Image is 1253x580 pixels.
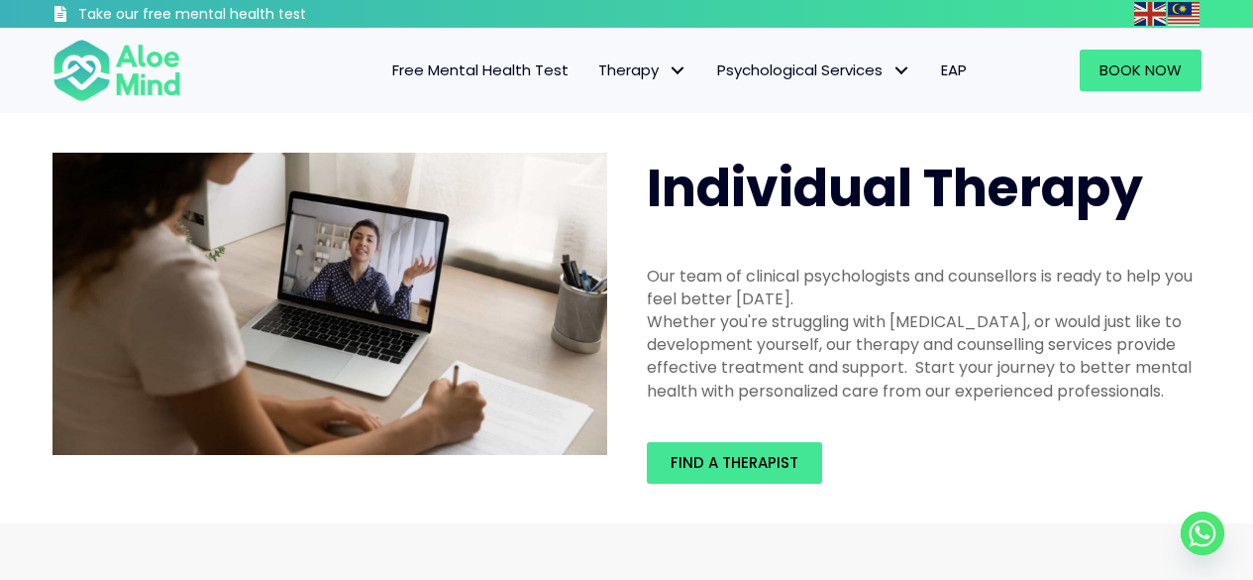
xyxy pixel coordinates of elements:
[1168,2,1201,25] a: Malay
[888,57,916,85] span: Psychological Services: submenu
[52,38,181,103] img: Aloe mind Logo
[52,153,607,456] img: Therapy online individual
[392,59,569,80] span: Free Mental Health Test
[1168,2,1200,26] img: ms
[1080,50,1201,91] a: Book Now
[377,50,583,91] a: Free Mental Health Test
[664,57,692,85] span: Therapy: submenu
[583,50,702,91] a: TherapyTherapy: submenu
[941,59,967,80] span: EAP
[647,442,822,484] a: Find a therapist
[647,152,1143,224] span: Individual Therapy
[717,59,911,80] span: Psychological Services
[207,50,982,91] nav: Menu
[671,452,798,473] span: Find a therapist
[647,310,1201,403] div: Whether you're struggling with [MEDICAL_DATA], or would just like to development yourself, our th...
[1134,2,1166,26] img: en
[1181,512,1224,555] a: Whatsapp
[926,50,982,91] a: EAP
[1134,2,1168,25] a: English
[78,5,412,25] h3: Take our free mental health test
[702,50,926,91] a: Psychological ServicesPsychological Services: submenu
[647,265,1201,310] div: Our team of clinical psychologists and counsellors is ready to help you feel better [DATE].
[1099,59,1182,80] span: Book Now
[52,5,412,28] a: Take our free mental health test
[598,59,687,80] span: Therapy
